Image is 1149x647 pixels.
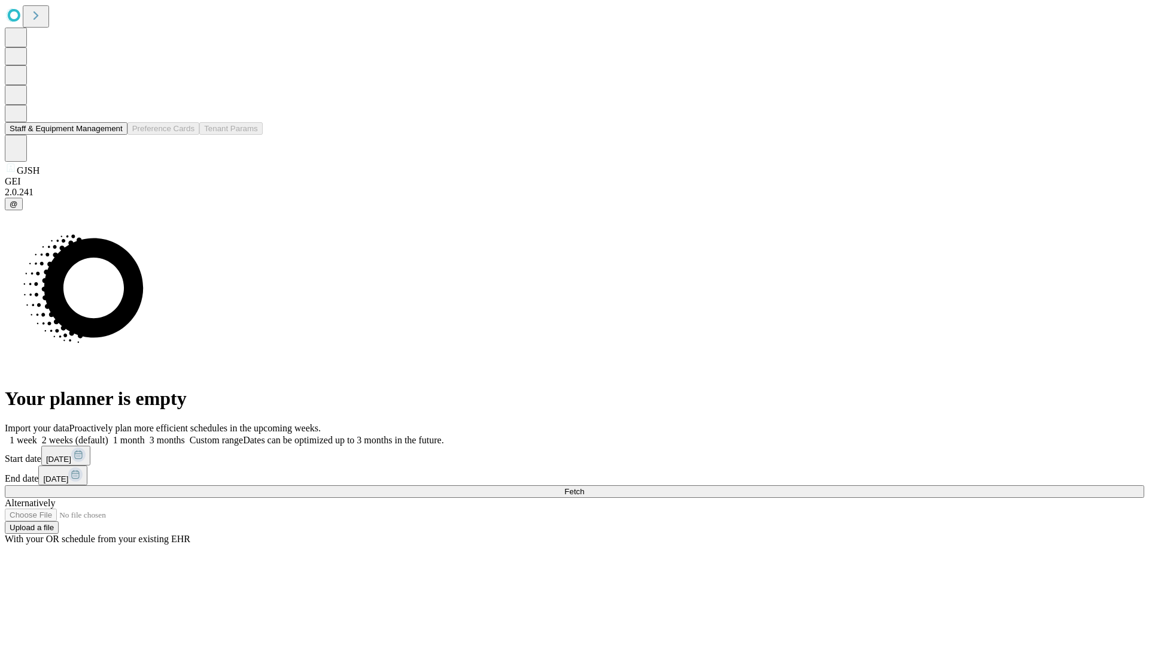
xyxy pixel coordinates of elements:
button: Tenant Params [199,122,263,135]
span: Proactively plan more efficient schedules in the upcoming weeks. [69,423,321,433]
button: Upload a file [5,521,59,534]
span: With your OR schedule from your existing EHR [5,534,190,544]
div: Start date [5,446,1144,465]
span: Dates can be optimized up to 3 months in the future. [243,435,443,445]
span: @ [10,199,18,208]
div: End date [5,465,1144,485]
div: 2.0.241 [5,187,1144,198]
button: [DATE] [41,446,90,465]
span: Fetch [564,487,584,496]
span: 1 week [10,435,37,445]
span: [DATE] [46,455,71,464]
button: [DATE] [38,465,87,485]
span: Alternatively [5,498,55,508]
button: Fetch [5,485,1144,498]
span: 3 months [150,435,185,445]
span: 2 weeks (default) [42,435,108,445]
span: Import your data [5,423,69,433]
span: [DATE] [43,474,68,483]
div: GEI [5,176,1144,187]
button: Staff & Equipment Management [5,122,127,135]
button: @ [5,198,23,210]
span: GJSH [17,165,39,176]
h1: Your planner is empty [5,388,1144,410]
button: Preference Cards [127,122,199,135]
span: Custom range [190,435,243,445]
span: 1 month [113,435,145,445]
